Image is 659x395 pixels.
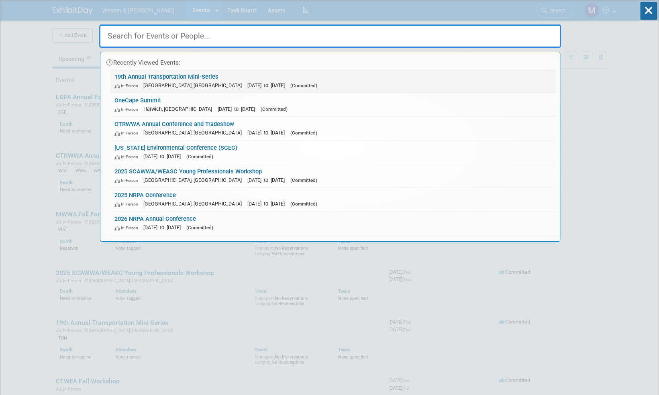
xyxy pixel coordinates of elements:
span: Harwich, [GEOGRAPHIC_DATA] [143,106,216,112]
a: 2025 NRPA Conference In-Person [GEOGRAPHIC_DATA], [GEOGRAPHIC_DATA] [DATE] to [DATE] (Committed) [110,188,556,211]
span: In-Person [114,154,142,159]
span: In-Person [114,83,142,88]
span: [DATE] to [DATE] [247,201,289,207]
span: [DATE] to [DATE] [247,130,289,136]
span: [GEOGRAPHIC_DATA], [GEOGRAPHIC_DATA] [143,177,246,183]
span: [DATE] to [DATE] [247,82,289,88]
span: In-Person [114,107,142,112]
span: [DATE] to [DATE] [143,224,185,230]
span: [DATE] to [DATE] [247,177,289,183]
span: (Committed) [186,154,213,159]
span: In-Person [114,202,142,207]
a: 19th Annual Transportation Mini-Series In-Person [GEOGRAPHIC_DATA], [GEOGRAPHIC_DATA] [DATE] to [... [110,69,556,93]
span: In-Person [114,178,142,183]
span: [DATE] to [DATE] [218,106,259,112]
span: (Committed) [186,225,213,230]
input: Search for Events or People... [99,24,561,48]
span: (Committed) [290,201,317,207]
span: [GEOGRAPHIC_DATA], [GEOGRAPHIC_DATA] [143,201,246,207]
span: (Committed) [290,83,317,88]
div: Recently Viewed Events: [104,52,556,69]
span: In-Person [114,225,142,230]
span: [DATE] to [DATE] [143,153,185,159]
span: [GEOGRAPHIC_DATA], [GEOGRAPHIC_DATA] [143,130,246,136]
a: OneCape Summit In-Person Harwich, [GEOGRAPHIC_DATA] [DATE] to [DATE] (Committed) [110,93,556,116]
a: 2025 SCAWWA/WEASC Young Professionals Workshop In-Person [GEOGRAPHIC_DATA], [GEOGRAPHIC_DATA] [DA... [110,164,556,187]
span: (Committed) [261,106,288,112]
a: [US_STATE] Environmental Conference (SCEC) In-Person [DATE] to [DATE] (Committed) [110,140,556,164]
span: (Committed) [290,130,317,136]
a: 2026 NRPA Annual Conference In-Person [DATE] to [DATE] (Committed) [110,212,556,235]
span: [GEOGRAPHIC_DATA], [GEOGRAPHIC_DATA] [143,82,246,88]
span: In-Person [114,130,142,136]
span: (Committed) [290,177,317,183]
a: CTRWWA Annual Conference and Tradeshow In-Person [GEOGRAPHIC_DATA], [GEOGRAPHIC_DATA] [DATE] to [... [110,117,556,140]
